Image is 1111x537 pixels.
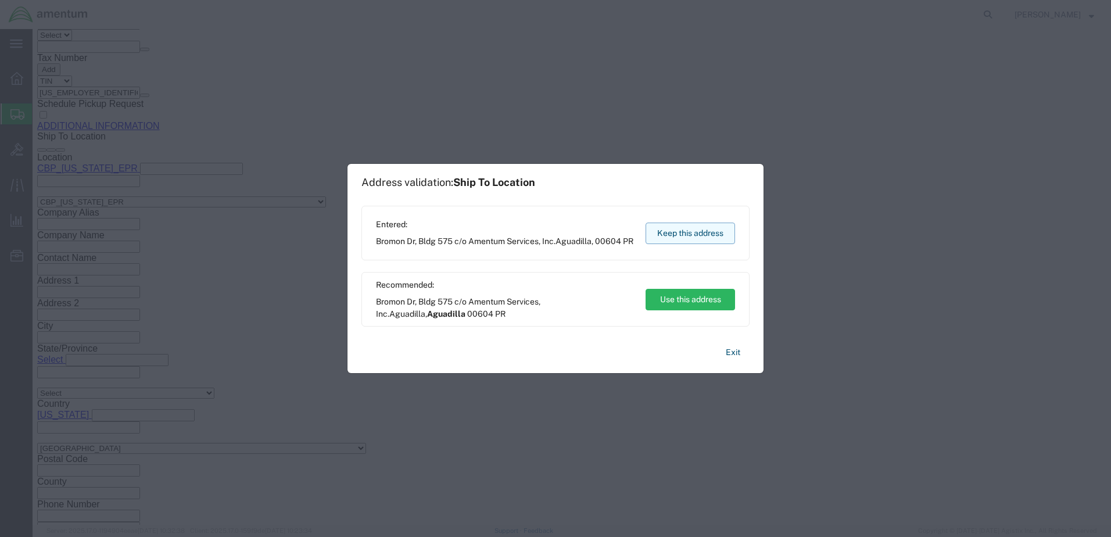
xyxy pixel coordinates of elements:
[646,289,735,310] button: Use this address
[467,309,493,318] span: 00604
[716,342,750,363] button: Exit
[376,296,635,320] span: Bromon Dr, Bldg 575 c/o Amentum Services, Inc. ,
[376,235,633,248] span: Bromon Dr, Bldg 575 c/o Amentum Services, Inc. ,
[646,223,735,244] button: Keep this address
[376,219,633,231] span: Entered:
[495,309,506,318] span: PR
[453,176,535,188] span: Ship To Location
[376,279,635,291] span: Recommended:
[595,237,621,246] span: 00604
[427,309,465,318] span: Aguadilla
[623,237,633,246] span: PR
[361,176,535,189] h1: Address validation:
[389,309,425,318] span: Aguadilla
[555,237,592,246] span: Aguadilla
